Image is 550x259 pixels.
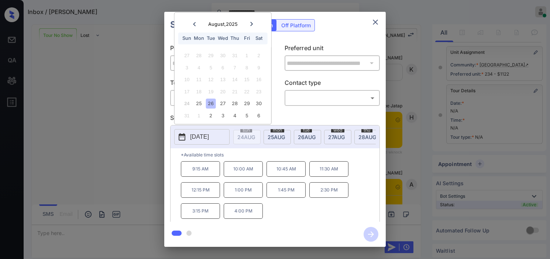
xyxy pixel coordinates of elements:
div: Not available Saturday, August 23rd, 2025 [254,87,264,97]
div: Not available Wednesday, August 13th, 2025 [218,75,228,85]
div: Choose Thursday, August 28th, 2025 [230,99,240,109]
div: Not available Saturday, August 9th, 2025 [254,63,264,73]
p: Preferred unit [285,44,380,55]
p: 4:00 PM [224,203,263,219]
div: Sat [254,34,264,44]
div: Not available Tuesday, July 29th, 2025 [206,51,216,61]
button: btn-next [359,225,383,244]
div: Choose Wednesday, August 27th, 2025 [218,99,228,109]
p: 1:00 PM [224,182,263,198]
div: Not available Sunday, August 31st, 2025 [182,111,192,121]
span: mon [271,128,284,132]
div: Not available Thursday, August 14th, 2025 [230,75,240,85]
div: Choose Friday, September 5th, 2025 [242,111,252,121]
div: Not available Saturday, August 16th, 2025 [254,75,264,85]
div: Not available Monday, August 4th, 2025 [194,63,204,73]
span: tue [301,128,312,132]
span: thu [361,128,372,132]
p: 9:15 AM [181,161,220,177]
div: Not available Tuesday, August 19th, 2025 [206,87,216,97]
div: Tue [206,34,216,44]
h2: Schedule Tour [164,12,240,38]
div: Not available Tuesday, August 5th, 2025 [206,63,216,73]
div: Choose Wednesday, September 3rd, 2025 [218,111,228,121]
div: Not available Thursday, August 7th, 2025 [230,63,240,73]
span: 26 AUG [298,134,316,140]
p: 3:15 PM [181,203,220,219]
div: Not available Thursday, July 31st, 2025 [230,51,240,61]
p: 2:30 PM [309,182,348,198]
div: Not available Monday, August 18th, 2025 [194,87,204,97]
div: Not available Sunday, August 17th, 2025 [182,87,192,97]
div: date-select [294,130,321,144]
div: Not available Wednesday, August 6th, 2025 [218,63,228,73]
div: Choose Friday, August 29th, 2025 [242,99,252,109]
p: [DATE] [190,132,209,141]
div: Not available Monday, July 28th, 2025 [194,51,204,61]
div: date-select [354,130,382,144]
p: *Available time slots [181,148,379,161]
div: Choose Thursday, September 4th, 2025 [230,111,240,121]
div: Not available Sunday, August 10th, 2025 [182,75,192,85]
p: 12:15 PM [181,182,220,198]
div: In Person [172,92,264,104]
div: Not available Sunday, August 3rd, 2025 [182,63,192,73]
div: Not available Friday, August 1st, 2025 [242,51,252,61]
div: Choose Saturday, August 30th, 2025 [254,99,264,109]
div: Choose Saturday, September 6th, 2025 [254,111,264,121]
p: Contact type [285,78,380,90]
div: Not available Wednesday, August 20th, 2025 [218,87,228,97]
div: Not available Friday, August 8th, 2025 [242,63,252,73]
div: Fri [242,34,252,44]
div: Not available Monday, August 11th, 2025 [194,75,204,85]
span: wed [331,128,344,132]
span: 28 AUG [358,134,376,140]
div: Wed [218,34,228,44]
span: 25 AUG [268,134,285,140]
div: date-select [324,130,351,144]
span: 27 AUG [328,134,345,140]
div: Not available Saturday, August 2nd, 2025 [254,51,264,61]
div: Choose Tuesday, September 2nd, 2025 [206,111,216,121]
div: Not available Tuesday, August 12th, 2025 [206,75,216,85]
p: 11:30 AM [309,161,348,177]
div: Off Platform [278,20,314,31]
div: Choose Monday, August 25th, 2025 [194,99,204,109]
div: Not available Thursday, August 21st, 2025 [230,87,240,97]
div: Thu [230,34,240,44]
p: Preferred community [170,44,266,55]
div: Not available Sunday, August 24th, 2025 [182,99,192,109]
div: month 2025-08 [177,50,269,122]
p: 1:45 PM [267,182,306,198]
button: [DATE] [174,129,230,145]
p: 10:45 AM [267,161,306,177]
div: Not available Monday, September 1st, 2025 [194,111,204,121]
div: date-select [264,130,291,144]
div: Not available Friday, August 15th, 2025 [242,75,252,85]
p: Select slot [170,113,380,125]
div: Mon [194,34,204,44]
p: 10:00 AM [224,161,263,177]
div: Choose Tuesday, August 26th, 2025 [206,99,216,109]
div: Not available Friday, August 22nd, 2025 [242,87,252,97]
div: Not available Wednesday, July 30th, 2025 [218,51,228,61]
button: close [368,15,383,30]
div: Sun [182,34,192,44]
p: Tour type [170,78,266,90]
div: Not available Sunday, July 27th, 2025 [182,51,192,61]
